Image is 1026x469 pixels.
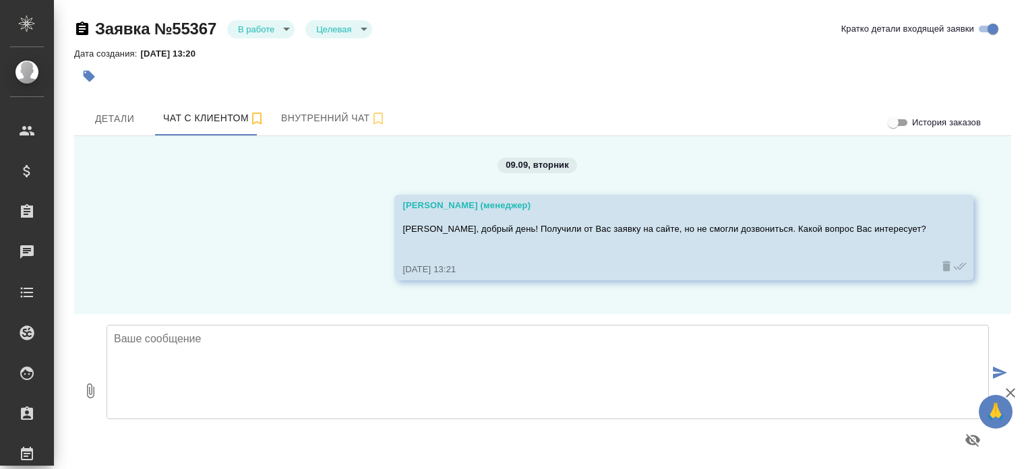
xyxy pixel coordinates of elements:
[227,20,295,38] div: В работе
[402,222,926,236] p: [PERSON_NAME], добрый день! Получили от Вас заявку на сайте, но не смогли дозвониться. Какой вопр...
[155,102,273,135] button: 77071111881 (Алексей) - (undefined)
[912,116,981,129] span: История заказов
[74,61,104,91] button: Добавить тэг
[74,21,90,37] button: Скопировать ссылку
[163,110,265,127] span: Чат с клиентом
[370,111,386,127] svg: Подписаться
[140,49,206,59] p: [DATE] 13:20
[402,199,926,212] div: [PERSON_NAME] (менеджер)
[506,158,569,172] p: 09.09, вторник
[841,22,974,36] span: Кратко детали входящей заявки
[95,20,216,38] a: Заявка №55367
[984,398,1007,426] span: 🙏
[402,263,926,276] div: [DATE] 13:21
[74,49,140,59] p: Дата создания:
[249,111,265,127] svg: Подписаться
[305,20,371,38] div: В работе
[281,110,386,127] span: Внутренний чат
[312,24,355,35] button: Целевая
[82,111,147,127] span: Детали
[979,395,1013,429] button: 🙏
[957,424,989,456] button: Предпросмотр
[234,24,278,35] button: В работе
